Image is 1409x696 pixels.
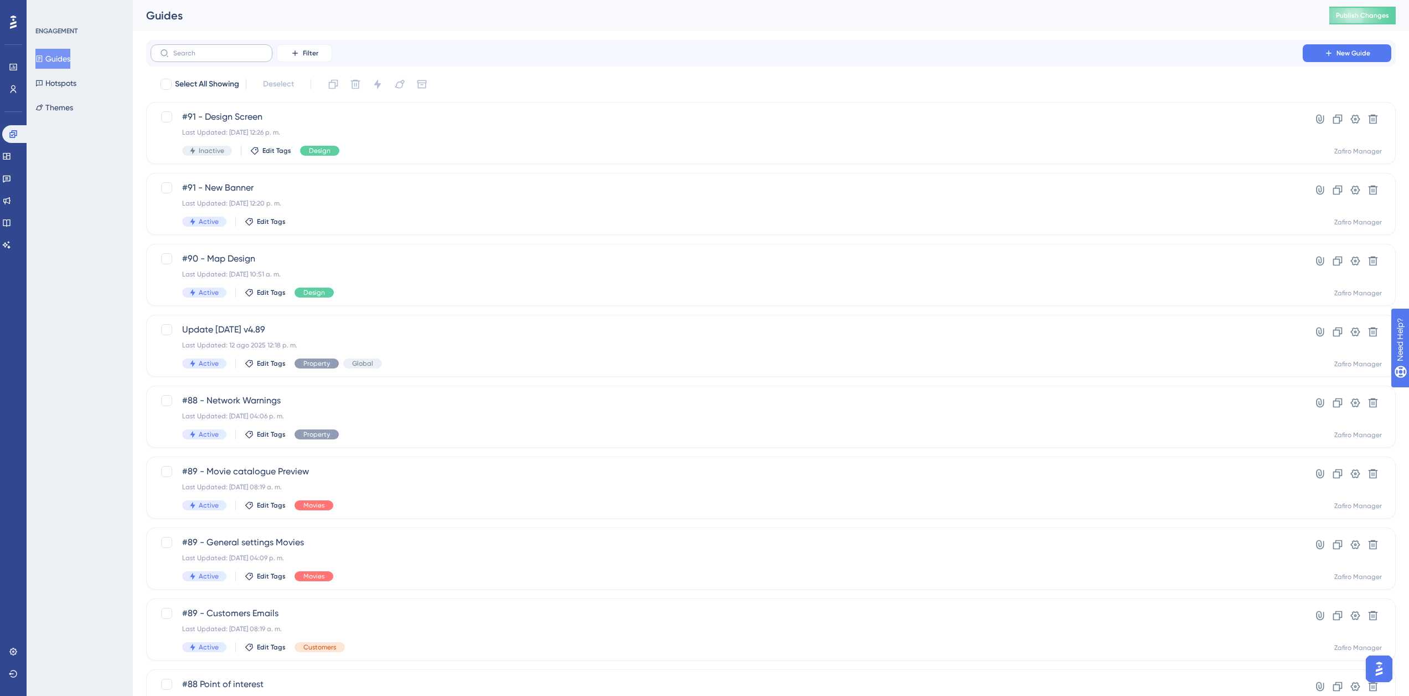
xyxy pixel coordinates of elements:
[182,252,1271,265] span: #90 - Map Design
[182,465,1271,478] span: #89 - Movie catalogue Preview
[303,430,330,439] span: Property
[1334,360,1382,369] div: Zafiro Manager
[253,74,304,94] button: Deselect
[173,49,263,57] input: Search
[352,359,373,368] span: Global
[245,572,286,581] button: Edit Tags
[1362,652,1396,685] iframe: UserGuiding AI Assistant Launcher
[182,554,1271,562] div: Last Updated: [DATE] 04:09 p. m.
[1336,11,1389,20] span: Publish Changes
[199,359,219,368] span: Active
[146,8,1302,23] div: Guides
[277,44,332,62] button: Filter
[182,110,1271,124] span: #91 - Design Screen
[262,146,291,155] span: Edit Tags
[257,288,286,297] span: Edit Tags
[1334,147,1382,156] div: Zafiro Manager
[303,572,324,581] span: Movies
[182,536,1271,549] span: #89 - General settings Movies
[250,146,291,155] button: Edit Tags
[245,501,286,510] button: Edit Tags
[245,288,286,297] button: Edit Tags
[182,412,1271,421] div: Last Updated: [DATE] 04:06 p. m.
[182,678,1271,691] span: #88 Point of interest
[199,288,219,297] span: Active
[309,146,331,155] span: Design
[1303,44,1391,62] button: New Guide
[1334,431,1382,439] div: Zafiro Manager
[303,288,325,297] span: Design
[263,78,294,91] span: Deselect
[1334,289,1382,298] div: Zafiro Manager
[303,359,330,368] span: Property
[303,49,318,58] span: Filter
[303,643,336,652] span: Customers
[245,430,286,439] button: Edit Tags
[245,359,286,368] button: Edit Tags
[35,73,76,93] button: Hotspots
[182,181,1271,195] span: #91 - New Banner
[182,270,1271,279] div: Last Updated: [DATE] 10:51 a. m.
[182,394,1271,407] span: #88 - Network Warnings
[199,501,219,510] span: Active
[26,3,69,16] span: Need Help?
[35,98,73,117] button: Themes
[257,643,286,652] span: Edit Tags
[182,483,1271,492] div: Last Updated: [DATE] 08:19 a. m.
[1334,643,1382,652] div: Zafiro Manager
[199,643,219,652] span: Active
[182,607,1271,620] span: #89 - Customers Emails
[245,217,286,226] button: Edit Tags
[257,359,286,368] span: Edit Tags
[199,430,219,439] span: Active
[182,341,1271,350] div: Last Updated: 12 ago 2025 12:18 p. m.
[199,146,224,155] span: Inactive
[257,501,286,510] span: Edit Tags
[199,572,219,581] span: Active
[1336,49,1370,58] span: New Guide
[303,501,324,510] span: Movies
[182,625,1271,633] div: Last Updated: [DATE] 08:19 a. m.
[175,78,239,91] span: Select All Showing
[1329,7,1396,24] button: Publish Changes
[1334,572,1382,581] div: Zafiro Manager
[35,27,78,35] div: ENGAGEMENT
[257,217,286,226] span: Edit Tags
[35,49,70,69] button: Guides
[199,217,219,226] span: Active
[182,323,1271,336] span: Update [DATE] v4.89
[182,199,1271,208] div: Last Updated: [DATE] 12:20 p. m.
[257,572,286,581] span: Edit Tags
[245,643,286,652] button: Edit Tags
[257,430,286,439] span: Edit Tags
[1334,501,1382,510] div: Zafiro Manager
[182,128,1271,137] div: Last Updated: [DATE] 12:26 p. m.
[1334,218,1382,227] div: Zafiro Manager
